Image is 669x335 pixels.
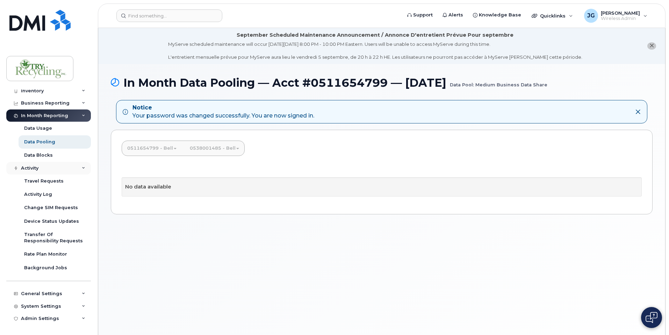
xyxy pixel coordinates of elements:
[111,77,653,89] h1: In Month Data Pooling — Acct #0511654799 — [DATE]
[184,141,245,156] a: 0538001485 - Bell
[646,312,657,323] img: Open chat
[132,104,314,112] strong: Notice
[450,77,547,87] small: Data Pool: Medium Business Data Share
[168,41,582,60] div: MyServe scheduled maintenance will occur [DATE][DATE] 8:00 PM - 10:00 PM Eastern. Users will be u...
[125,184,638,190] h4: No data available
[122,141,182,156] a: 0511654799 - Bell
[647,42,656,50] button: close notification
[132,104,314,120] div: Your password was changed successfully. You are now signed in.
[237,31,513,39] div: September Scheduled Maintenance Announcement / Annonce D'entretient Prévue Pour septembre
